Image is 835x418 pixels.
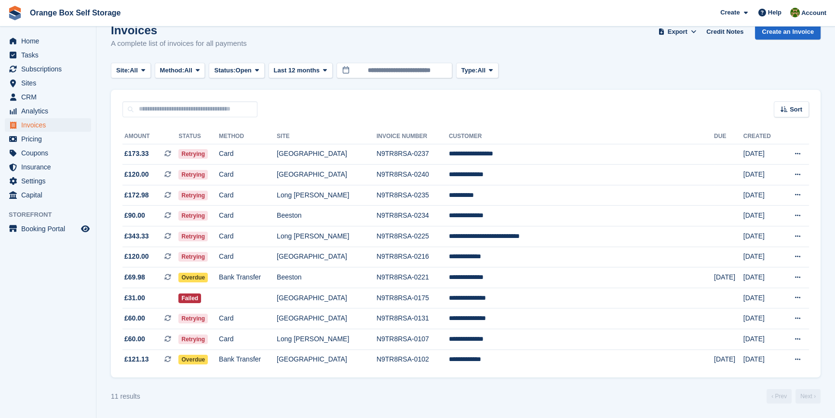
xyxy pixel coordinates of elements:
[219,206,277,226] td: Card
[5,188,91,202] a: menu
[656,24,699,40] button: Export
[755,24,821,40] a: Create an Invoice
[277,288,377,308] td: [GEOGRAPHIC_DATA]
[178,211,208,221] span: Retrying
[160,66,185,75] span: Method:
[377,129,449,144] th: Invoice Number
[21,146,79,160] span: Coupons
[277,329,377,350] td: Long [PERSON_NAME]
[456,63,498,79] button: Type: All
[795,389,821,404] a: Next
[21,222,79,236] span: Booking Portal
[178,293,201,303] span: Failed
[124,354,149,364] span: £121.13
[377,349,449,370] td: N9TR8RSA-0102
[178,334,208,344] span: Retrying
[124,169,149,180] span: £120.00
[111,38,247,49] p: A complete list of invoices for all payments
[668,27,687,37] span: Export
[5,104,91,118] a: menu
[219,308,277,329] td: Card
[236,66,252,75] span: Open
[743,185,781,206] td: [DATE]
[178,191,208,200] span: Retrying
[219,129,277,144] th: Method
[124,190,149,200] span: £172.98
[5,160,91,174] a: menu
[277,308,377,329] td: [GEOGRAPHIC_DATA]
[277,206,377,226] td: Beeston
[21,188,79,202] span: Capital
[377,226,449,247] td: N9TR8RSA-0225
[5,34,91,48] a: menu
[377,288,449,308] td: N9TR8RSA-0175
[9,210,96,220] span: Storefront
[714,129,743,144] th: Due
[274,66,320,75] span: Last 12 months
[743,226,781,247] td: [DATE]
[21,160,79,174] span: Insurance
[720,8,740,17] span: Create
[377,308,449,329] td: N9TR8RSA-0131
[178,129,219,144] th: Status
[178,252,208,262] span: Retrying
[21,174,79,188] span: Settings
[277,267,377,288] td: Beeston
[277,349,377,370] td: [GEOGRAPHIC_DATA]
[21,34,79,48] span: Home
[5,118,91,132] a: menu
[219,247,277,267] td: Card
[21,48,79,62] span: Tasks
[178,232,208,241] span: Retrying
[743,144,781,165] td: [DATE]
[277,165,377,185] td: [GEOGRAPHIC_DATA]
[111,63,151,79] button: Site: All
[743,206,781,226] td: [DATE]
[743,267,781,288] td: [DATE]
[178,170,208,180] span: Retrying
[377,329,449,350] td: N9TR8RSA-0107
[21,76,79,90] span: Sites
[124,313,145,323] span: £60.00
[214,66,235,75] span: Status:
[124,231,149,241] span: £343.33
[269,63,333,79] button: Last 12 months
[178,149,208,159] span: Retrying
[178,355,208,364] span: Overdue
[377,185,449,206] td: N9TR8RSA-0235
[743,129,781,144] th: Created
[5,48,91,62] a: menu
[714,349,743,370] td: [DATE]
[767,389,792,404] a: Previous
[219,185,277,206] td: Card
[124,149,149,159] span: £173.33
[124,210,145,221] span: £90.00
[377,206,449,226] td: N9TR8RSA-0234
[5,146,91,160] a: menu
[111,391,140,402] div: 11 results
[461,66,478,75] span: Type:
[21,104,79,118] span: Analytics
[219,226,277,247] td: Card
[790,8,800,17] img: SARAH T
[155,63,205,79] button: Method: All
[277,144,377,165] td: [GEOGRAPHIC_DATA]
[377,247,449,267] td: N9TR8RSA-0216
[116,66,130,75] span: Site:
[743,247,781,267] td: [DATE]
[219,165,277,185] td: Card
[124,272,145,282] span: £69.98
[219,349,277,370] td: Bank Transfer
[178,314,208,323] span: Retrying
[743,349,781,370] td: [DATE]
[21,132,79,146] span: Pricing
[122,129,178,144] th: Amount
[8,6,22,20] img: stora-icon-8386f47178a22dfd0bd8f6a31ec36ba5ce8667c1dd55bd0f319d3a0aa187defe.svg
[714,267,743,288] td: [DATE]
[377,165,449,185] td: N9TR8RSA-0240
[743,308,781,329] td: [DATE]
[743,329,781,350] td: [DATE]
[277,129,377,144] th: Site
[80,223,91,235] a: Preview store
[26,5,125,21] a: Orange Box Self Storage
